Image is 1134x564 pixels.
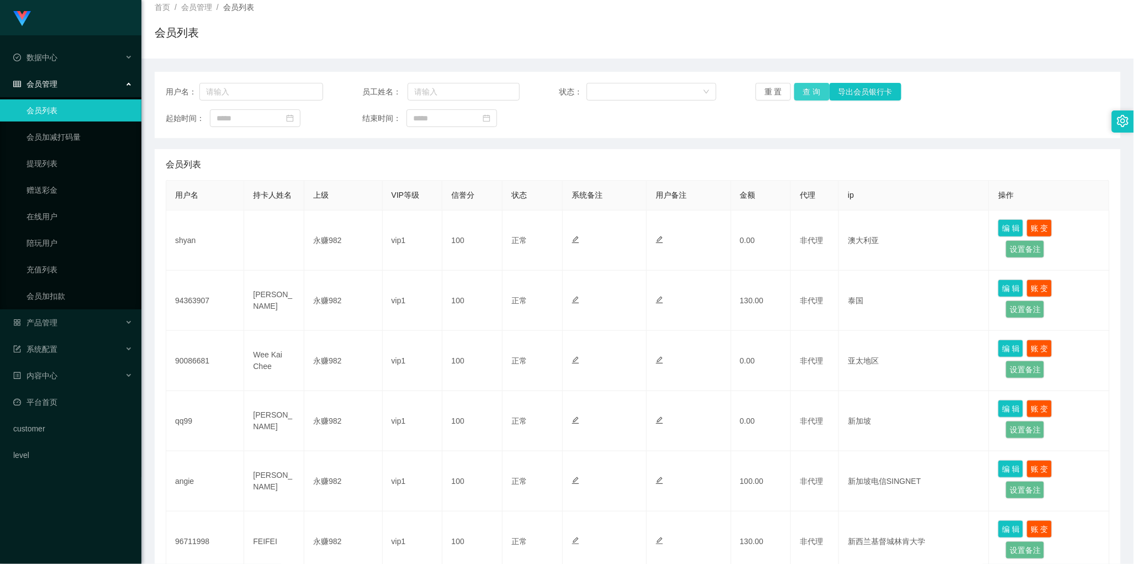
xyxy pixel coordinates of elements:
[166,391,244,451] td: qq99
[839,451,989,512] td: 新加坡电信SINGNET
[304,271,382,331] td: 永赚982
[392,191,420,199] span: VIP等级
[800,356,823,365] span: 非代理
[244,271,304,331] td: [PERSON_NAME]
[731,391,792,451] td: 0.00
[800,537,823,546] span: 非代理
[731,451,792,512] td: 100.00
[572,537,579,545] i: 图标: edit
[559,86,587,98] span: 状态：
[175,191,198,199] span: 用户名
[656,236,663,244] i: 图标: edit
[199,83,323,101] input: 请输入
[313,191,329,199] span: 上级
[166,158,201,171] span: 会员列表
[998,520,1024,538] button: 编 辑
[27,99,133,122] a: 会员列表
[483,114,490,122] i: 图标: calendar
[800,191,815,199] span: 代理
[1006,301,1045,318] button: 设置备注
[304,451,382,512] td: 永赚982
[998,191,1014,199] span: 操作
[1006,481,1045,499] button: 设置备注
[13,80,57,88] span: 会员管理
[656,537,663,545] i: 图标: edit
[511,477,527,486] span: 正常
[383,451,443,512] td: vip1
[166,86,199,98] span: 用户名：
[830,83,901,101] button: 导出会员银行卡
[998,400,1024,418] button: 编 辑
[13,80,21,88] i: 图标: table
[13,345,21,353] i: 图标: form
[511,236,527,245] span: 正常
[27,126,133,148] a: 会员加减打码量
[1027,400,1052,418] button: 账 变
[511,537,527,546] span: 正常
[1027,340,1052,357] button: 账 变
[731,331,792,391] td: 0.00
[166,210,244,271] td: shyan
[511,191,527,199] span: 状态
[13,345,57,354] span: 系统配置
[740,191,756,199] span: 金额
[383,331,443,391] td: vip1
[998,219,1024,237] button: 编 辑
[839,331,989,391] td: 亚太地区
[27,232,133,254] a: 陪玩用户
[27,152,133,175] a: 提现列表
[800,296,823,305] span: 非代理
[13,11,31,27] img: logo.9652507e.png
[442,391,503,451] td: 100
[511,417,527,425] span: 正常
[731,210,792,271] td: 0.00
[383,391,443,451] td: vip1
[244,391,304,451] td: [PERSON_NAME]
[304,210,382,271] td: 永赚982
[383,210,443,271] td: vip1
[1006,240,1045,258] button: 设置备注
[166,113,210,124] span: 起始时间：
[1027,520,1052,538] button: 账 变
[572,236,579,244] i: 图标: edit
[13,318,57,327] span: 产品管理
[408,83,520,101] input: 请输入
[13,319,21,326] i: 图标: appstore-o
[998,340,1024,357] button: 编 辑
[13,444,133,466] a: level
[27,259,133,281] a: 充值列表
[511,296,527,305] span: 正常
[572,296,579,304] i: 图标: edit
[731,271,792,331] td: 130.00
[800,477,823,486] span: 非代理
[572,191,603,199] span: 系统备注
[998,460,1024,478] button: 编 辑
[572,477,579,484] i: 图标: edit
[572,356,579,364] i: 图标: edit
[13,418,133,440] a: customer
[253,191,292,199] span: 持卡人姓名
[244,451,304,512] td: [PERSON_NAME]
[1006,541,1045,559] button: 设置备注
[1006,421,1045,439] button: 设置备注
[27,179,133,201] a: 赠送彩金
[1006,361,1045,378] button: 设置备注
[1027,280,1052,297] button: 账 变
[166,271,244,331] td: 94363907
[656,477,663,484] i: 图标: edit
[848,191,854,199] span: ip
[217,3,219,12] span: /
[442,271,503,331] td: 100
[839,271,989,331] td: 泰国
[1117,115,1129,127] i: 图标: setting
[839,391,989,451] td: 新加坡
[794,83,830,101] button: 查 询
[572,417,579,424] i: 图标: edit
[155,24,199,41] h1: 会员列表
[223,3,254,12] span: 会员列表
[166,451,244,512] td: angie
[13,54,21,61] i: 图标: check-circle-o
[442,210,503,271] td: 100
[800,236,823,245] span: 非代理
[1027,460,1052,478] button: 账 变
